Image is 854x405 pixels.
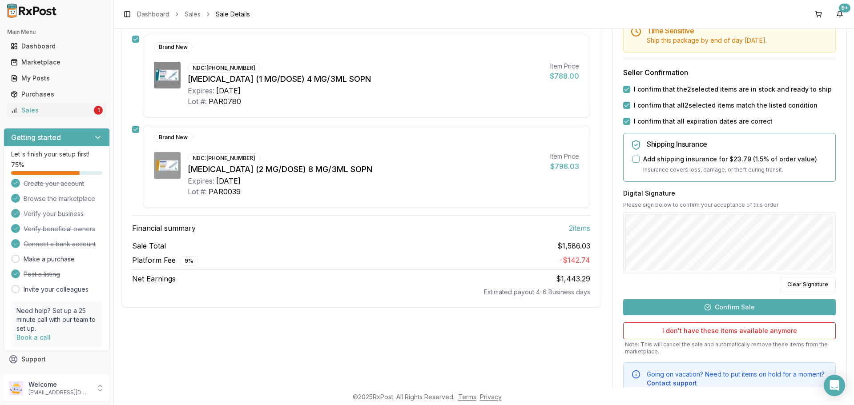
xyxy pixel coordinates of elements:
[11,74,103,83] div: My Posts
[4,103,110,117] button: Sales1
[550,71,579,81] div: $788.00
[94,106,103,115] div: 1
[132,273,176,284] span: Net Earnings
[839,4,850,12] div: 9+
[634,85,832,94] label: I confirm that the 2 selected items are in stock and ready to ship
[550,62,579,71] div: Item Price
[132,241,166,251] span: Sale Total
[647,140,828,148] h5: Shipping Insurance
[154,62,181,88] img: Ozempic (1 MG/DOSE) 4 MG/3ML SOPN
[9,381,23,395] img: User avatar
[623,299,836,315] button: Confirm Sale
[11,90,103,99] div: Purchases
[643,155,817,164] label: Add shipping insurance for $23.79 ( 1.5 % of order value)
[833,7,847,21] button: 9+
[634,101,818,110] label: I confirm that all 2 selected items match the listed condition
[11,150,102,159] p: Let's finish your setup first!
[154,152,181,179] img: Ozempic (2 MG/DOSE) 8 MG/3ML SOPN
[623,201,836,209] p: Please sign below to confirm your acceptance of this order
[647,379,697,388] button: Contact support
[4,71,110,85] button: My Posts
[185,10,201,19] a: Sales
[132,223,196,233] span: Financial summary
[24,270,60,279] span: Post a listing
[216,176,241,186] div: [DATE]
[11,58,103,67] div: Marketplace
[643,165,828,174] p: Insurance covers loss, damage, or theft during transit.
[4,55,110,69] button: Marketplace
[188,85,214,96] div: Expires:
[557,241,590,251] span: $1,586.03
[24,179,84,188] span: Create your account
[24,194,95,203] span: Browse the marketplace
[569,223,590,233] span: 2 item s
[24,225,95,233] span: Verify beneficial owners
[209,96,241,107] div: PAR0780
[24,255,75,264] a: Make a purchase
[24,209,84,218] span: Verify your business
[11,42,103,51] div: Dashboard
[458,393,476,401] a: Terms
[623,67,836,78] h3: Seller Confirmation
[137,10,169,19] a: Dashboard
[623,189,836,198] h3: Digital Signature
[16,306,97,333] p: Need help? Set up a 25 minute call with our team to set up.
[154,132,193,142] div: Brand New
[188,186,207,197] div: Lot #:
[132,255,198,266] span: Platform Fee
[7,102,106,118] a: Sales1
[7,86,106,102] a: Purchases
[4,367,110,383] button: Feedback
[216,85,241,96] div: [DATE]
[623,322,836,339] button: I don't have these items available anymore
[647,36,767,44] span: Ship this package by end of day [DATE] .
[556,274,590,283] span: $1,443.29
[21,371,52,380] span: Feedback
[137,10,250,19] nav: breadcrumb
[188,63,260,73] div: NDC: [PHONE_NUMBER]
[180,256,198,266] div: 9 %
[11,106,92,115] div: Sales
[28,389,90,396] p: [EMAIL_ADDRESS][DOMAIN_NAME]
[11,160,24,169] span: 75 %
[16,333,51,341] a: Book a call
[623,341,836,355] p: Note: This will cancel the sale and automatically remove these items from the marketplace.
[188,73,543,85] div: [MEDICAL_DATA] (1 MG/DOSE) 4 MG/3ML SOPN
[647,370,828,388] div: Going on vacation? Need to put items on hold for a moment?
[188,176,214,186] div: Expires:
[154,42,193,52] div: Brand New
[24,240,96,249] span: Connect a bank account
[188,96,207,107] div: Lot #:
[550,152,579,161] div: Item Price
[7,28,106,36] h2: Main Menu
[132,288,590,297] div: Estimated payout 4-6 Business days
[7,38,106,54] a: Dashboard
[647,27,828,34] h5: Time Sensitive
[634,117,773,126] label: I confirm that all expiration dates are correct
[28,380,90,389] p: Welcome
[4,39,110,53] button: Dashboard
[4,87,110,101] button: Purchases
[11,132,61,143] h3: Getting started
[209,186,241,197] div: PAR0039
[7,70,106,86] a: My Posts
[824,375,845,396] div: Open Intercom Messenger
[7,54,106,70] a: Marketplace
[188,163,543,176] div: [MEDICAL_DATA] (2 MG/DOSE) 8 MG/3ML SOPN
[480,393,502,401] a: Privacy
[216,10,250,19] span: Sale Details
[24,285,89,294] a: Invite your colleagues
[4,4,60,18] img: RxPost Logo
[188,153,260,163] div: NDC: [PHONE_NUMBER]
[780,277,836,292] button: Clear Signature
[560,256,590,265] span: - $142.74
[550,161,579,172] div: $798.03
[4,351,110,367] button: Support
